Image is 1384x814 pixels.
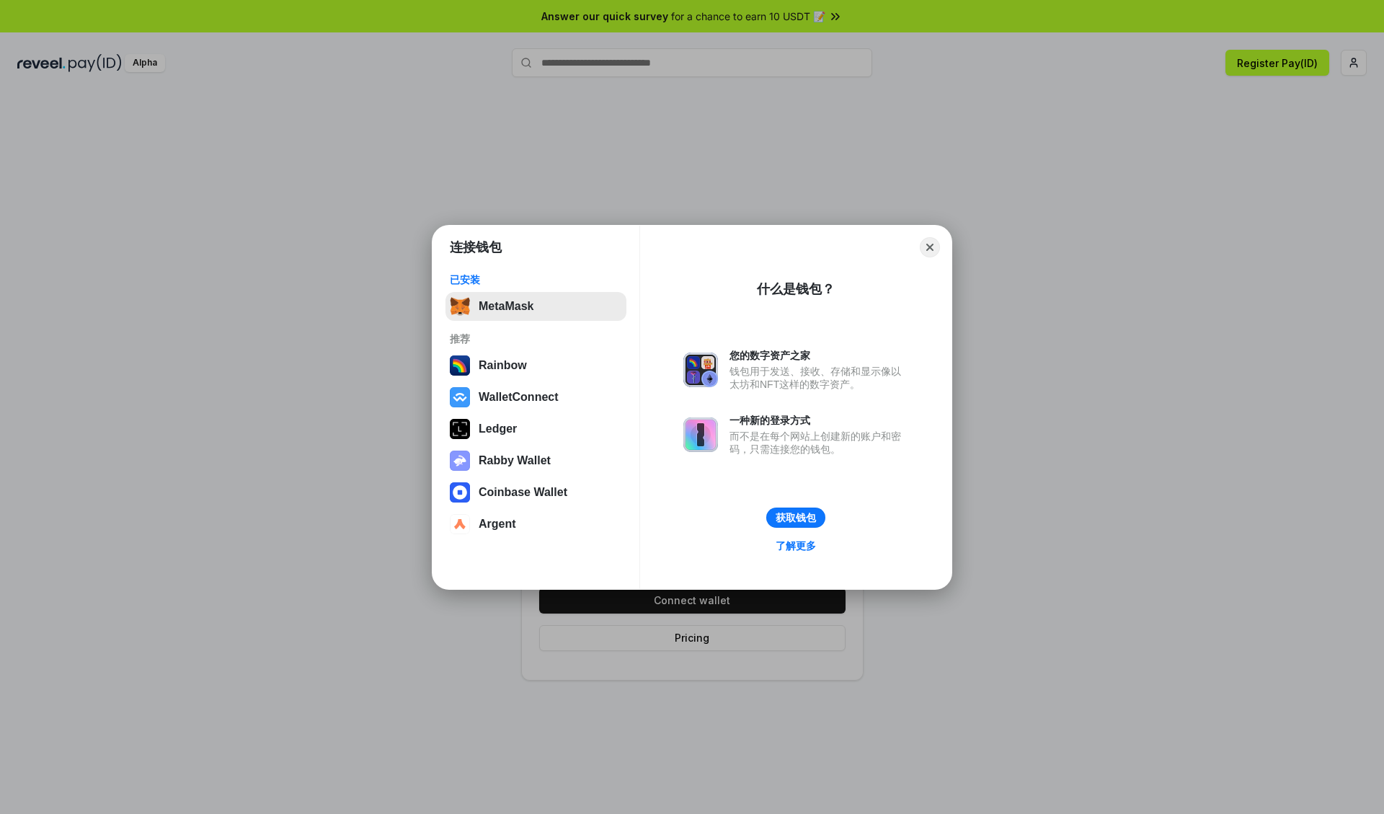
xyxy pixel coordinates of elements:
[479,454,551,467] div: Rabby Wallet
[729,430,908,456] div: 而不是在每个网站上创建新的账户和密码，只需连接您的钱包。
[445,478,626,507] button: Coinbase Wallet
[766,508,825,528] button: 获取钱包
[450,451,470,471] img: svg+xml,%3Csvg%20xmlns%3D%22http%3A%2F%2Fwww.w3.org%2F2000%2Fsvg%22%20fill%3D%22none%22%20viewBox...
[450,296,470,317] img: svg+xml,%3Csvg%20fill%3D%22none%22%20height%3D%2233%22%20viewBox%3D%220%200%2035%2033%22%20width%...
[445,446,626,475] button: Rabby Wallet
[757,280,835,298] div: 什么是钱包？
[683,417,718,452] img: svg+xml,%3Csvg%20xmlns%3D%22http%3A%2F%2Fwww.w3.org%2F2000%2Fsvg%22%20fill%3D%22none%22%20viewBox...
[450,482,470,503] img: svg+xml,%3Csvg%20width%3D%2228%22%20height%3D%2228%22%20viewBox%3D%220%200%2028%2028%22%20fill%3D...
[445,415,626,443] button: Ledger
[450,387,470,407] img: svg+xml,%3Csvg%20width%3D%2228%22%20height%3D%2228%22%20viewBox%3D%220%200%2028%2028%22%20fill%3D...
[445,292,626,321] button: MetaMask
[729,349,908,362] div: 您的数字资产之家
[683,353,718,387] img: svg+xml,%3Csvg%20xmlns%3D%22http%3A%2F%2Fwww.w3.org%2F2000%2Fsvg%22%20fill%3D%22none%22%20viewBox...
[479,486,567,499] div: Coinbase Wallet
[920,237,940,257] button: Close
[450,355,470,376] img: svg+xml,%3Csvg%20width%3D%22120%22%20height%3D%22120%22%20viewBox%3D%220%200%20120%20120%22%20fil...
[450,419,470,439] img: svg+xml,%3Csvg%20xmlns%3D%22http%3A%2F%2Fwww.w3.org%2F2000%2Fsvg%22%20width%3D%2228%22%20height%3...
[450,332,622,345] div: 推荐
[479,518,516,531] div: Argent
[479,359,527,372] div: Rainbow
[479,300,533,313] div: MetaMask
[450,514,470,534] img: svg+xml,%3Csvg%20width%3D%2228%22%20height%3D%2228%22%20viewBox%3D%220%200%2028%2028%22%20fill%3D...
[776,511,816,524] div: 获取钱包
[729,414,908,427] div: 一种新的登录方式
[450,273,622,286] div: 已安装
[450,239,502,256] h1: 连接钱包
[767,536,825,555] a: 了解更多
[445,510,626,539] button: Argent
[479,423,517,435] div: Ledger
[479,391,559,404] div: WalletConnect
[445,351,626,380] button: Rainbow
[445,383,626,412] button: WalletConnect
[776,539,816,552] div: 了解更多
[729,365,908,391] div: 钱包用于发送、接收、存储和显示像以太坊和NFT这样的数字资产。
